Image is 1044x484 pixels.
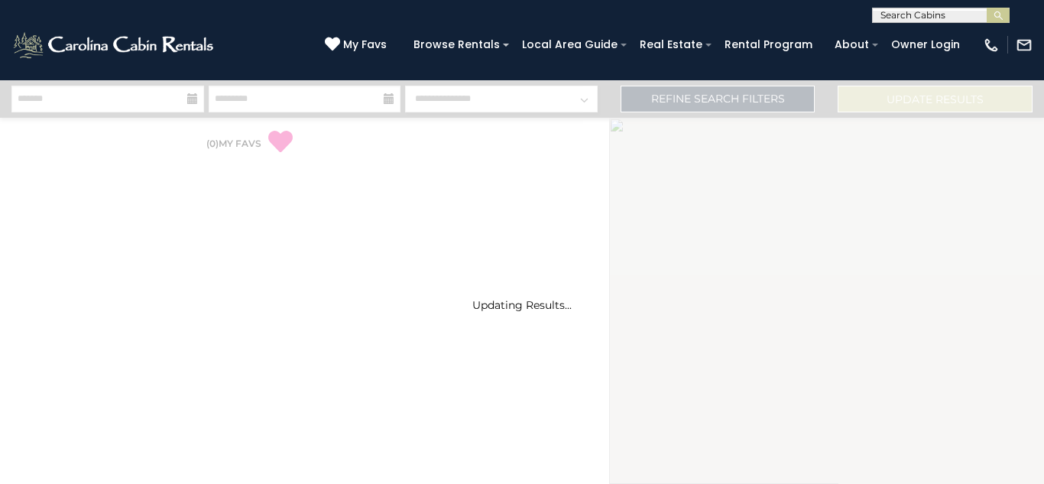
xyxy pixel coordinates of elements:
img: White-1-2.png [11,30,218,60]
a: Real Estate [632,33,710,57]
span: My Favs [343,37,387,53]
a: Rental Program [717,33,820,57]
a: Local Area Guide [514,33,625,57]
a: Owner Login [884,33,968,57]
img: phone-regular-white.png [983,37,1000,54]
a: Browse Rentals [406,33,507,57]
a: My Favs [325,37,391,54]
img: mail-regular-white.png [1016,37,1033,54]
a: About [827,33,877,57]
